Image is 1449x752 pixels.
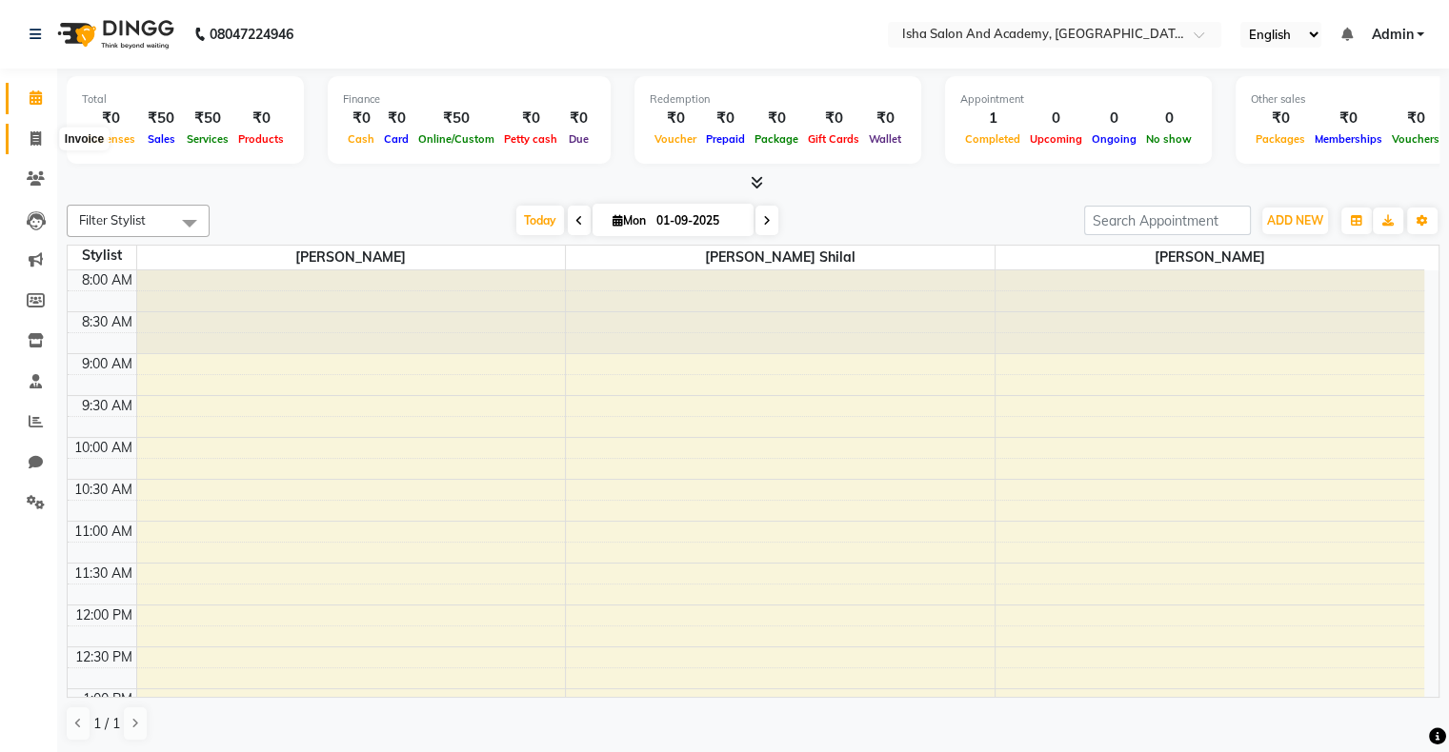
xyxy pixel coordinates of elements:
[210,8,293,61] b: 08047224946
[1387,108,1444,129] div: ₹0
[1025,132,1087,146] span: Upcoming
[379,132,413,146] span: Card
[1371,25,1413,45] span: Admin
[650,108,701,129] div: ₹0
[343,132,379,146] span: Cash
[1025,108,1087,129] div: 0
[1262,208,1328,234] button: ADD NEW
[78,312,136,332] div: 8:30 AM
[1251,132,1310,146] span: Packages
[78,396,136,416] div: 9:30 AM
[93,714,120,734] span: 1 / 1
[650,91,906,108] div: Redemption
[1267,213,1323,228] span: ADD NEW
[182,108,233,129] div: ₹50
[803,132,864,146] span: Gift Cards
[996,246,1424,269] span: [PERSON_NAME]
[82,108,140,129] div: ₹0
[803,108,864,129] div: ₹0
[182,132,233,146] span: Services
[1310,132,1387,146] span: Memberships
[68,246,136,266] div: Stylist
[233,132,289,146] span: Products
[701,132,750,146] span: Prepaid
[71,605,136,625] div: 12:00 PM
[60,128,109,150] div: Invoice
[1087,108,1141,129] div: 0
[566,246,995,269] span: [PERSON_NAME] shilal
[71,647,136,667] div: 12:30 PM
[562,108,595,129] div: ₹0
[960,132,1025,146] span: Completed
[1141,132,1197,146] span: No show
[650,132,701,146] span: Voucher
[143,132,180,146] span: Sales
[1387,132,1444,146] span: Vouchers
[864,132,906,146] span: Wallet
[140,108,182,129] div: ₹50
[651,207,746,235] input: 2025-09-01
[79,689,136,709] div: 1:00 PM
[413,132,499,146] span: Online/Custom
[82,91,289,108] div: Total
[70,438,136,458] div: 10:00 AM
[49,8,179,61] img: logo
[564,132,594,146] span: Due
[70,564,136,584] div: 11:30 AM
[78,354,136,374] div: 9:00 AM
[343,91,595,108] div: Finance
[1141,108,1197,129] div: 0
[70,522,136,542] div: 11:00 AM
[960,91,1197,108] div: Appointment
[1310,108,1387,129] div: ₹0
[343,108,379,129] div: ₹0
[864,108,906,129] div: ₹0
[1251,108,1310,129] div: ₹0
[79,212,146,228] span: Filter Stylist
[1087,132,1141,146] span: Ongoing
[750,108,803,129] div: ₹0
[137,246,566,269] span: [PERSON_NAME]
[750,132,803,146] span: Package
[499,132,562,146] span: Petty cash
[233,108,289,129] div: ₹0
[78,270,136,290] div: 8:00 AM
[70,480,136,500] div: 10:30 AM
[1084,206,1251,235] input: Search Appointment
[516,206,564,235] span: Today
[960,108,1025,129] div: 1
[499,108,562,129] div: ₹0
[413,108,499,129] div: ₹50
[701,108,750,129] div: ₹0
[379,108,413,129] div: ₹0
[608,213,651,228] span: Mon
